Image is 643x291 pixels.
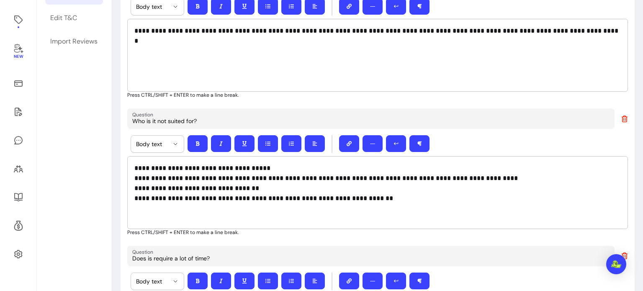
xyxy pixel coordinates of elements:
p: Press CTRL/SHIFT + ENTER to make a line break. [127,229,628,236]
a: New [10,38,26,65]
div: Open Intercom Messenger [606,254,626,274]
div: Import Reviews [50,36,98,46]
a: Edit T&C [45,8,103,28]
p: Press CTRL/SHIFT + ENTER to make a line break. [127,92,628,98]
a: Resources [10,187,26,207]
label: Question [132,248,156,255]
span: Body text [136,140,169,148]
a: Sales [10,73,26,93]
span: New [13,54,23,59]
input: Question [132,254,610,263]
button: ― [363,135,383,152]
span: Body text [136,3,169,11]
span: Body text [136,277,169,286]
button: ― [363,273,383,289]
button: Body text [131,273,184,290]
a: Settings [10,244,26,264]
label: Question [132,111,156,118]
a: Waivers [10,102,26,122]
div: Edit T&C [50,13,77,23]
input: Question [132,117,610,125]
a: Refer & Earn [10,216,26,236]
a: Clients [10,159,26,179]
a: Offerings [10,10,26,30]
button: Body text [131,136,184,152]
a: Import Reviews [45,31,103,52]
a: My Messages [10,130,26,150]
